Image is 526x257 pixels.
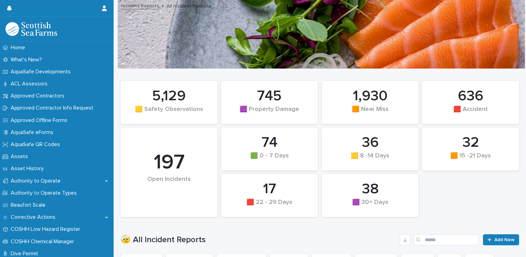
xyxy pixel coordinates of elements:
[434,88,507,105] div: 636
[8,250,44,257] p: Dive Permit
[334,88,407,105] div: 1,930
[334,181,407,198] div: 38
[8,44,31,51] p: Home
[8,81,53,87] p: ACL Assessors
[8,105,99,111] p: Approved Contractor Info Request
[334,152,407,167] div: 🟨 8 -14 Days
[494,237,515,242] span: Add New
[132,150,206,175] div: 197
[121,1,159,9] a: Incident Reports
[334,199,407,213] div: 🟪 30+ Days
[233,152,306,167] div: 🟩 0 - 7 Days
[483,234,519,245] a: Add New
[334,106,407,120] div: 🟧 Near Miss
[132,176,206,197] div: Open Incidents
[233,88,306,105] div: 745
[132,88,206,105] div: 5,129
[8,141,65,148] p: AquaSafe QR Codes
[167,2,211,9] p: All Incident Reports
[233,199,306,213] div: 🟥 22 - 29 Days
[8,69,76,75] p: AquaSafe Developments
[334,134,407,151] div: 36
[132,106,206,120] div: 🟨 Safety Observations
[8,238,80,245] p: COSHH Chemical Manager
[8,93,70,99] p: Approved Contractors
[8,214,61,220] p: Corrective Actions
[8,190,82,196] p: Authority to Operate Types
[6,22,57,36] img: bPIBxiqnSb2ggTQWdOVV
[233,106,306,120] div: 🟪 Property Damage
[8,178,66,184] p: Authority to Operate
[8,165,49,172] p: Asset History
[434,106,507,120] div: 🟥 Accident
[8,202,51,208] p: Beaufort Scale
[233,181,306,198] div: 17
[434,134,507,151] div: 32
[434,152,507,167] div: 🟧 15 -21 Days
[233,134,306,151] div: 74
[8,56,48,63] p: What's New?
[120,235,397,245] h1: 🤕 All Incident Reports
[8,117,73,124] p: Approved Offline Forms
[8,153,33,160] p: Assets
[8,129,59,136] p: AquaSafe eForms
[413,234,479,245] input: Search
[8,226,86,233] p: COSHH Low Hazard Register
